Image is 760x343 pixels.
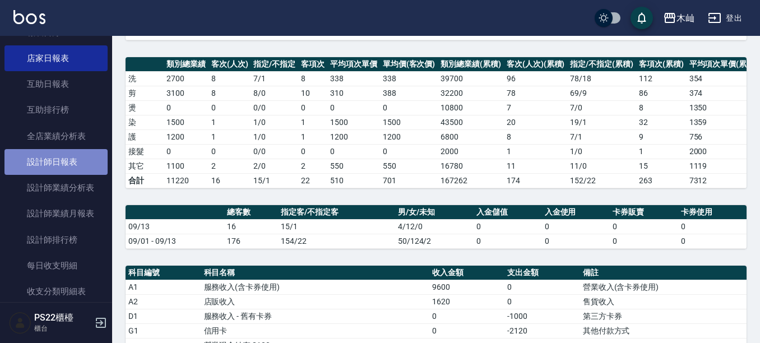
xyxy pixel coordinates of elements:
th: 類別總業績 [164,57,208,72]
th: 卡券販賣 [610,205,678,220]
td: -1000 [504,309,580,323]
th: 平均項次單價 [327,57,380,72]
th: 指定客/不指定客 [278,205,395,220]
td: 0 [678,234,747,248]
td: 43500 [438,115,504,129]
td: 0 [208,144,251,159]
a: 互助日報表 [4,71,108,97]
a: 店家日報表 [4,45,108,71]
td: 8 [636,100,687,115]
td: 338 [380,71,438,86]
td: 11 / 0 [567,159,636,173]
td: 167262 [438,173,504,188]
td: 0 [380,144,438,159]
td: 洗 [126,71,164,86]
td: G1 [126,323,201,338]
td: 0 [327,144,380,159]
td: 152/22 [567,173,636,188]
th: 收入金額 [429,266,505,280]
td: 1 / 0 [567,144,636,159]
td: 8 [504,129,568,144]
td: 2 [298,159,327,173]
td: 剪 [126,86,164,100]
td: 1 [208,129,251,144]
td: 0 / 0 [251,100,298,115]
td: 338 [327,71,380,86]
td: 2000 [438,144,504,159]
th: 入金使用 [542,205,610,220]
a: 互助排行榜 [4,97,108,123]
td: 9600 [429,280,505,294]
td: 1 / 0 [251,129,298,144]
td: 550 [327,159,380,173]
td: 信用卡 [201,323,429,338]
td: 3100 [164,86,208,100]
td: 15 [636,159,687,173]
td: 510 [327,173,380,188]
td: 9 [636,129,687,144]
td: 09/01 - 09/13 [126,234,224,248]
td: 0 [327,100,380,115]
td: 第三方卡券 [580,309,747,323]
td: 0 [542,219,610,234]
th: 單均價(客次價) [380,57,438,72]
td: 其它 [126,159,164,173]
td: -2120 [504,323,580,338]
th: 客次(人次) [208,57,251,72]
th: 客項次(累積) [636,57,687,72]
td: 174 [504,173,568,188]
td: 1 [504,144,568,159]
th: 總客數 [224,205,278,220]
img: Logo [13,10,45,24]
a: 每日收支明細 [4,253,108,279]
td: 09/13 [126,219,224,234]
td: 1200 [380,129,438,144]
td: 39700 [438,71,504,86]
td: 154/22 [278,234,395,248]
a: 設計師業績分析表 [4,175,108,201]
th: 入金儲值 [474,205,542,220]
td: 10 [298,86,327,100]
td: 388 [380,86,438,100]
td: 78 / 18 [567,71,636,86]
td: 32200 [438,86,504,100]
td: 1500 [164,115,208,129]
td: 1200 [164,129,208,144]
th: 支出金額 [504,266,580,280]
td: 263 [636,173,687,188]
a: 設計師排行榜 [4,227,108,253]
td: 1100 [164,159,208,173]
td: 69 / 9 [567,86,636,100]
td: 6800 [438,129,504,144]
td: 接髮 [126,144,164,159]
td: 0 [474,234,542,248]
td: 22 [298,173,327,188]
td: 0 [504,294,580,309]
a: 全店業績分析表 [4,123,108,149]
th: 科目名稱 [201,266,429,280]
td: 0 [610,234,678,248]
td: 護 [126,129,164,144]
td: 32 [636,115,687,129]
a: 收支分類明細表 [4,279,108,304]
td: 2 [208,159,251,173]
td: 0 [504,280,580,294]
div: 木屾 [676,11,694,25]
td: 11220 [164,173,208,188]
td: 8 [298,71,327,86]
td: A2 [126,294,201,309]
td: 15/1 [251,173,298,188]
img: Person [9,312,31,334]
td: 1500 [380,115,438,129]
button: 登出 [703,8,747,29]
td: 0 [429,309,505,323]
td: 合計 [126,173,164,188]
th: 指定/不指定(累積) [567,57,636,72]
td: 1 / 0 [251,115,298,129]
table: a dense table [126,205,747,249]
td: 112 [636,71,687,86]
a: 設計師業績月報表 [4,201,108,226]
td: 11 [504,159,568,173]
button: 木屾 [659,7,699,30]
td: 服務收入(含卡券使用) [201,280,429,294]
